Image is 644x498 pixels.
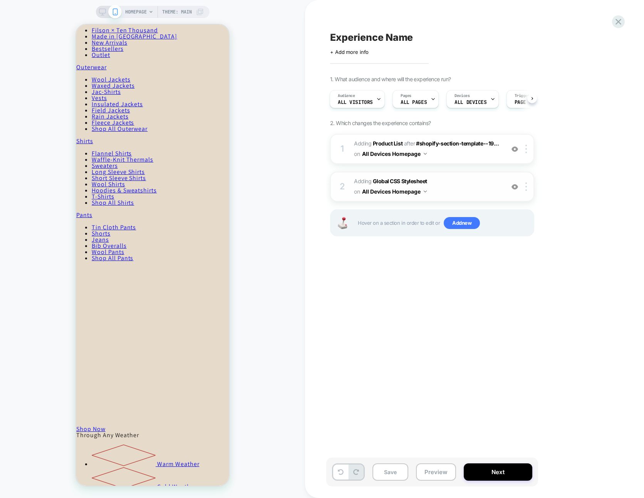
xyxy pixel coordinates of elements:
button: Save [372,463,408,481]
a: New Arrivals [15,14,51,22]
a: Hoodies & Sweatshirts [15,162,80,170]
span: AFTER [404,140,415,147]
a: Shop All Shirts [15,174,58,182]
span: Trigger [515,93,530,99]
a: Shorts [15,205,34,213]
a: Rain Jackets [15,88,52,96]
img: close [525,182,527,191]
a: Waffle-Knit Thermals [15,131,77,139]
span: HOMEPAGE [125,6,147,18]
span: Experience Name [330,32,413,43]
span: ALL PAGES [401,100,427,105]
a: Made in [GEOGRAPHIC_DATA] [15,8,101,16]
span: 1. What audience and where will the experience run? [330,76,451,82]
a: Flannel Shirts [15,125,55,133]
span: #shopify-section-template--19... [416,140,499,147]
div: 2 [339,179,346,194]
span: Pages [401,93,411,99]
span: Devices [454,93,470,99]
a: T-Shirts [15,168,38,176]
img: crossed eye [512,146,518,152]
span: 2. Which changes the experience contains? [330,120,431,126]
span: All Visitors [338,100,373,105]
a: Shop All Pants [15,229,57,237]
span: Warm Weather [81,435,123,443]
a: Wool Shirts [15,155,49,164]
img: crossed eye [512,184,518,190]
a: Outlet [15,26,34,34]
button: All Devices Homepage [362,148,427,159]
a: Sweaters [15,137,42,145]
span: Theme: MAIN [162,6,192,18]
img: close [525,145,527,153]
span: Adding [354,176,501,197]
span: Cold Weather [81,458,120,466]
span: Adding [354,140,402,147]
a: Jeans [15,211,33,219]
img: down arrow [424,191,427,192]
a: Shop All Outerwear [15,100,71,108]
a: Waxed Jackets [15,57,58,65]
a: Jac-Shirts [15,63,45,71]
a: Field Jackets [15,82,54,90]
a: Bestsellers [15,20,47,28]
a: Long Sleeve Shirts [15,143,69,151]
a: Tin Cloth Pants [15,199,60,207]
a: Fleece Jackets [15,94,58,102]
span: Page Load [515,100,541,105]
span: ALL DEVICES [454,100,486,105]
div: 1 [339,141,346,157]
a: Insulated Jackets [15,75,67,84]
a: Wool Jackets [15,51,54,59]
b: Global CSS Stylesheet [373,178,427,184]
a: Bib Overalls [15,217,50,225]
img: Joystick [335,217,350,229]
span: on [354,187,360,196]
button: Preview [416,463,456,481]
a: Short Sleeve Shirts [15,149,70,157]
button: All Devices Homepage [362,186,427,197]
span: on [354,149,360,159]
span: Add new [444,217,480,229]
a: Filson × Ten Thousand [15,2,82,10]
span: Hover on a section in order to edit or [358,217,530,229]
b: Product List [373,140,402,147]
span: Audience [338,93,355,99]
button: Next [464,463,532,481]
a: Wool Pants [15,223,48,231]
span: + Add more info [330,49,369,55]
img: down arrow [424,153,427,155]
a: Vests [15,69,31,77]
